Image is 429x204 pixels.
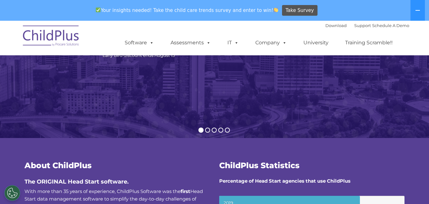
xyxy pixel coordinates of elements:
a: Schedule A Demo [372,23,409,28]
span: About ChildPlus [24,161,92,170]
img: 👏 [274,8,278,12]
span: Take Survey [285,5,314,16]
font: | [325,23,409,28]
a: Download [325,23,347,28]
a: Assessments [164,36,217,49]
span: Your insights needed! Take the child care trends survey and enter to win! [93,4,281,16]
a: University [297,36,335,49]
a: Training Scramble!! [339,36,399,49]
a: Software [118,36,160,49]
img: ChildPlus by Procare Solutions [20,21,83,52]
img: ✅ [96,8,100,12]
b: first [181,188,190,194]
a: Company [249,36,293,49]
a: IT [221,36,245,49]
a: Take Survey [282,5,318,16]
span: ChildPlus Statistics [219,161,300,170]
button: Cookies Settings [4,185,20,201]
a: Support [354,23,371,28]
strong: Percentage of Head Start agencies that use ChildPlus [219,178,350,184]
span: The ORIGINAL Head Start software. [24,178,129,185]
